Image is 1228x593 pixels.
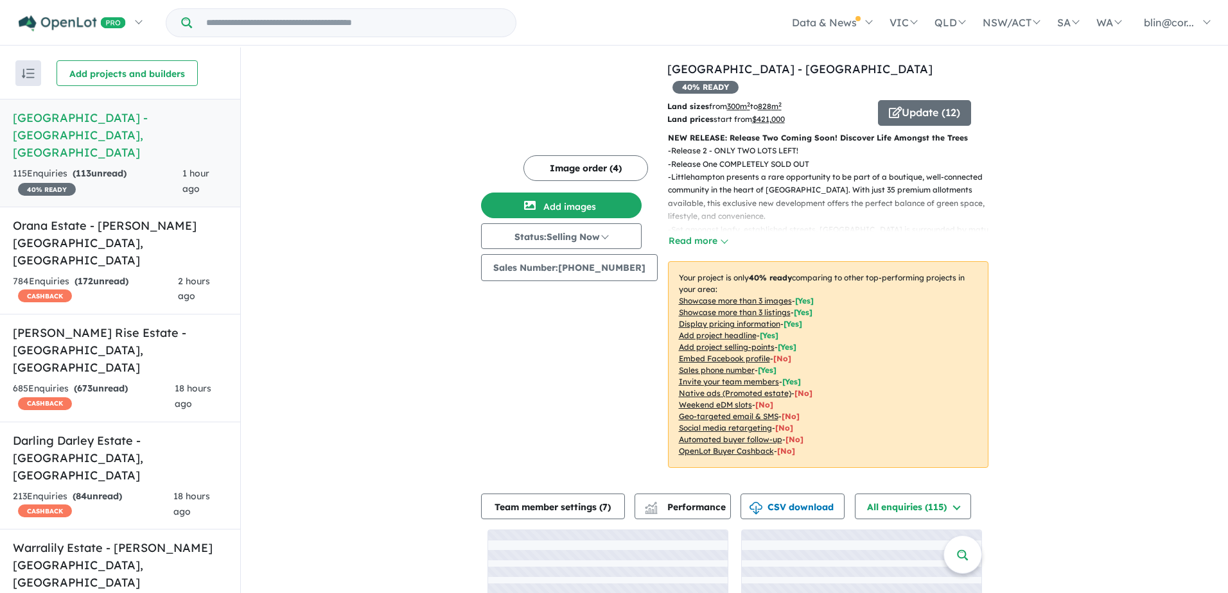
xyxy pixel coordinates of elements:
span: 113 [76,168,91,179]
span: 1 hour ago [182,168,209,194]
u: Embed Facebook profile [679,354,770,363]
div: 685 Enquir ies [13,381,175,412]
b: Land sizes [667,101,709,111]
span: [ No ] [773,354,791,363]
span: 40 % READY [672,81,739,94]
h5: Darling Darley Estate - [GEOGRAPHIC_DATA] , [GEOGRAPHIC_DATA] [13,432,227,484]
button: Image order (4) [523,155,648,181]
u: Display pricing information [679,319,780,329]
u: Automated buyer follow-up [679,434,782,444]
div: 213 Enquir ies [13,489,173,520]
img: line-chart.svg [645,502,656,509]
span: [ Yes ] [784,319,802,329]
button: Performance [635,494,731,519]
span: 673 [77,382,92,394]
input: Try estate name, suburb, builder or developer [195,9,513,37]
button: Team member settings (7) [481,494,625,519]
img: bar-chart.svg [645,506,658,514]
u: Add project headline [679,331,757,340]
u: Sales phone number [679,365,755,375]
span: CASHBACK [18,397,72,410]
u: Invite your team members [679,377,779,386]
p: from [667,100,868,113]
u: Showcase more than 3 listings [679,307,791,317]
button: Update (12) [878,100,971,126]
img: sort.svg [22,69,35,78]
span: CASHBACK [18,289,72,302]
button: Status:Selling Now [481,223,642,249]
img: download icon [750,502,762,515]
img: Openlot PRO Logo White [19,15,126,31]
span: [ Yes ] [778,342,796,352]
u: Geo-targeted email & SMS [679,411,778,421]
span: 172 [78,275,93,287]
u: Weekend eDM slots [679,400,752,409]
u: Social media retargeting [679,423,772,433]
span: 18 hours ago [175,382,211,409]
sup: 2 [747,101,750,108]
b: Land prices [667,114,714,124]
button: Add images [481,193,642,218]
span: CASHBACK [18,504,72,517]
p: NEW RELEASE: Release Two Coming Soon! Discover Life Amongst the Trees [668,132,988,144]
span: 7 [602,501,608,513]
strong: ( unread) [73,490,122,502]
button: Read more [668,234,728,248]
button: Sales Number:[PHONE_NUMBER] [481,254,658,281]
p: Your project is only comparing to other top-performing projects in your area: - - - - - - - - - -... [668,261,988,468]
p: - Release One COMPLETELY SOLD OUT [668,158,999,171]
p: - Littlehampton presents a rare opportunity to be part of a boutique, well-connected community in... [668,171,999,223]
h5: Warralily Estate - [PERSON_NAME][GEOGRAPHIC_DATA] , [GEOGRAPHIC_DATA] [13,539,227,591]
strong: ( unread) [75,275,128,287]
u: 828 m [758,101,782,111]
span: 84 [76,490,87,502]
span: [No] [785,434,803,444]
p: - Release 2 - ONLY TWO LOTS LEFT! [668,144,999,157]
a: [GEOGRAPHIC_DATA] - [GEOGRAPHIC_DATA] [667,62,933,76]
u: Add project selling-points [679,342,775,352]
span: [ Yes ] [795,296,814,305]
span: [No] [782,411,800,421]
span: 18 hours ago [173,490,210,517]
u: OpenLot Buyer Cashback [679,446,774,456]
h5: [PERSON_NAME] Rise Estate - [GEOGRAPHIC_DATA] , [GEOGRAPHIC_DATA] [13,324,227,376]
span: 40 % READY [18,183,76,196]
strong: ( unread) [73,168,127,179]
h5: Orana Estate - [PERSON_NAME][GEOGRAPHIC_DATA] , [GEOGRAPHIC_DATA] [13,217,227,269]
u: Native ads (Promoted estate) [679,388,791,398]
span: to [750,101,782,111]
span: [ Yes ] [758,365,776,375]
span: blin@cor... [1144,16,1194,29]
div: 115 Enquir ies [13,166,182,197]
span: 2 hours ago [178,275,210,302]
u: 300 m [727,101,750,111]
button: Add projects and builders [57,60,198,86]
span: [No] [775,423,793,433]
span: [No] [777,446,795,456]
div: 784 Enquir ies [13,274,178,305]
span: [No] [794,388,812,398]
u: Showcase more than 3 images [679,296,792,305]
p: - Set amongst leafy, established streets, [GEOGRAPHIC_DATA] is surrounded by mature parklands and... [668,223,999,289]
sup: 2 [778,101,782,108]
h5: [GEOGRAPHIC_DATA] - [GEOGRAPHIC_DATA] , [GEOGRAPHIC_DATA] [13,109,227,161]
span: Performance [647,501,726,513]
span: [ Yes ] [794,307,812,317]
p: start from [667,113,868,126]
b: 40 % ready [749,273,792,282]
button: CSV download [741,494,845,519]
u: $ 421,000 [752,114,785,124]
strong: ( unread) [74,382,128,394]
span: [ Yes ] [760,331,778,340]
button: All enquiries (115) [855,494,971,519]
span: [ Yes ] [782,377,801,386]
span: [No] [755,400,773,409]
